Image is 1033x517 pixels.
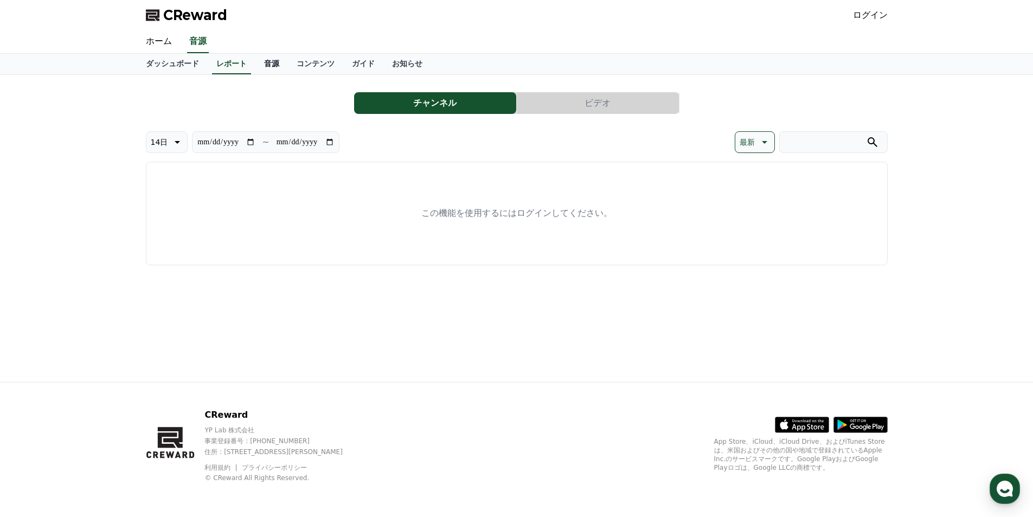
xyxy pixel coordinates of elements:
a: 利用規約 [204,464,239,471]
span: CReward [163,7,227,24]
a: Settings [140,344,208,371]
a: プライバシーポリシー [242,464,307,471]
button: 14日 [146,131,188,153]
p: 14日 [151,135,168,150]
a: Messages [72,344,140,371]
button: ビデオ [517,92,679,114]
p: App Store、iCloud、iCloud Drive、およびiTunes Storeは、米国およびその他の国や地域で登録されているApple Inc.のサービスマークです。Google P... [714,437,888,472]
span: Settings [161,360,187,369]
a: ダッシュボード [137,54,208,74]
span: Messages [90,361,122,369]
button: 最新 [735,131,775,153]
a: ビデオ [517,92,679,114]
a: お知らせ [383,54,431,74]
a: レポート [212,54,251,74]
button: チャンネル [354,92,516,114]
a: Home [3,344,72,371]
a: CReward [146,7,227,24]
a: チャンネル [354,92,517,114]
p: 最新 [740,135,755,150]
a: ガイド [343,54,383,74]
p: 事業登録番号 : [PHONE_NUMBER] [204,437,361,445]
p: CReward [204,409,361,422]
a: コンテンツ [288,54,343,74]
p: 住所 : [STREET_ADDRESS][PERSON_NAME] [204,448,361,456]
p: YP Lab 株式会社 [204,426,361,435]
p: © CReward All Rights Reserved. [204,474,361,482]
p: ~ [262,136,269,149]
a: ホーム [137,30,181,53]
a: 音源 [187,30,209,53]
span: Home [28,360,47,369]
a: 音源 [255,54,288,74]
p: この機能を使用するにはログインしてください。 [421,207,612,220]
a: ログイン [853,9,888,22]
